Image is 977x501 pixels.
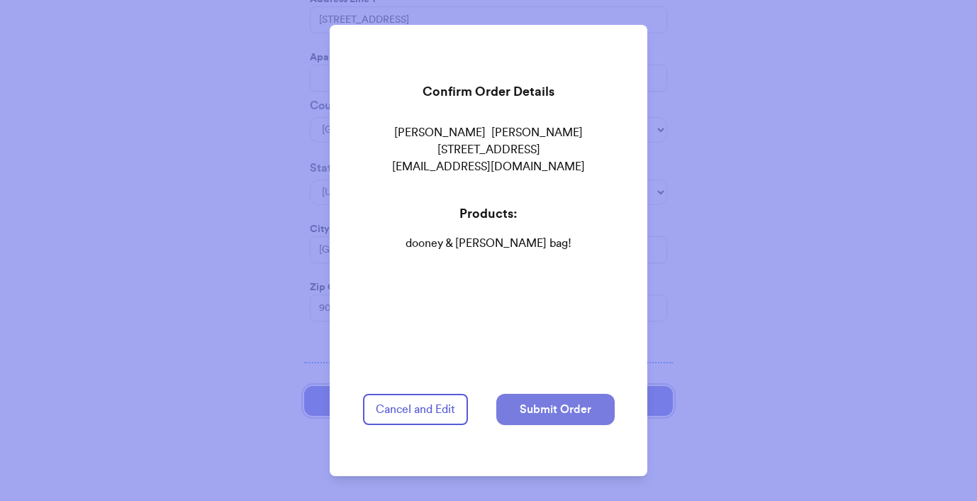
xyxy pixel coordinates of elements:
[363,394,468,425] button: Cancel and Edit
[394,124,486,141] span: [PERSON_NAME]
[363,141,615,158] p: [STREET_ADDRESS]
[491,124,583,141] span: [PERSON_NAME]
[363,158,615,175] p: [EMAIL_ADDRESS][DOMAIN_NAME]
[363,204,615,224] div: Products:
[363,70,615,113] div: Confirm Order Details
[496,394,615,425] button: Submit Order
[363,235,615,252] span: dooney & [PERSON_NAME] bag!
